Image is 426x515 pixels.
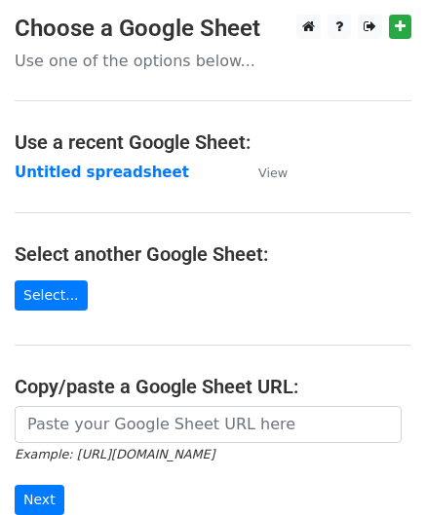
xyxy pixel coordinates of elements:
small: Example: [URL][DOMAIN_NAME] [15,447,214,461]
h3: Choose a Google Sheet [15,15,411,43]
a: Select... [15,280,88,311]
h4: Use a recent Google Sheet: [15,130,411,154]
a: Untitled spreadsheet [15,164,189,181]
input: Next [15,485,64,515]
small: View [258,166,288,180]
p: Use one of the options below... [15,51,411,71]
a: View [239,164,288,181]
input: Paste your Google Sheet URL here [15,406,402,443]
h4: Copy/paste a Google Sheet URL: [15,375,411,398]
h4: Select another Google Sheet: [15,242,411,266]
